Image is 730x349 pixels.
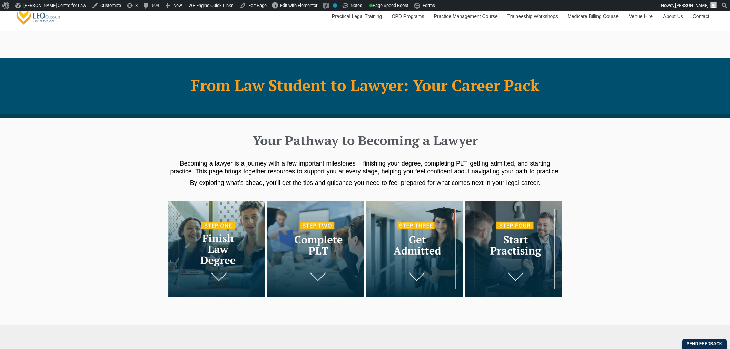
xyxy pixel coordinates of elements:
a: Practice Management Course [429,1,502,31]
span: By exploring what’s ahead, you’ll get the tips and guidance you need to feel prepared for what co... [190,179,540,186]
a: About Us [658,1,688,31]
span: Becoming a lawyer is a journey with a few important milestones – finishing your degree, completin... [170,160,560,175]
a: Traineeship Workshops [502,1,562,31]
div: No index [333,3,337,8]
iframe: LiveChat chat widget [684,303,713,332]
a: Medicare Billing Course [562,1,624,31]
span: [PERSON_NAME] [675,3,708,8]
a: CPD Programs [386,1,428,31]
h2: Your Pathway to Becoming a Lawyer [172,132,558,149]
h1: From Law Student to Lawyer: Your Career Pack [172,77,558,94]
span: Edit with Elementor [280,3,317,8]
a: Venue Hire [624,1,658,31]
a: Contact [688,1,714,31]
a: [PERSON_NAME] Centre for Law [16,6,61,25]
a: Practical Legal Training [327,1,387,31]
